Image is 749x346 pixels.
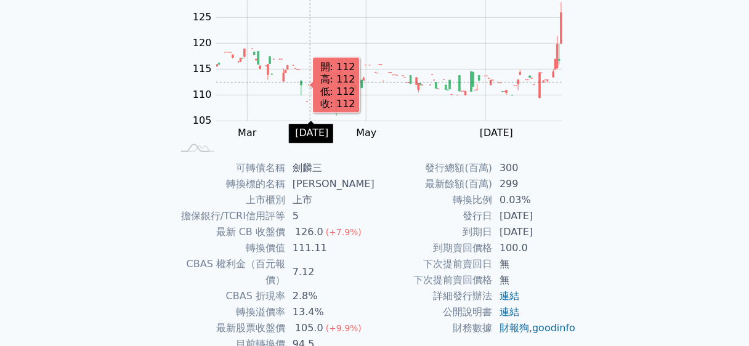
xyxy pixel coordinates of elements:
tspan: 120 [193,37,212,49]
a: 連結 [500,290,519,302]
td: 劍麟三 [285,160,374,176]
tspan: [DATE] [480,127,513,139]
td: 最新餘額(百萬) [374,176,492,192]
td: 299 [492,176,577,192]
div: 126.0 [293,224,326,240]
td: 最新股票收盤價 [172,320,285,336]
td: 無 [492,256,577,272]
td: [PERSON_NAME] [285,176,374,192]
td: 可轉債名稱 [172,160,285,176]
td: 13.4% [285,304,374,320]
tspan: 115 [193,63,212,74]
td: [DATE] [492,224,577,240]
td: 到期日 [374,224,492,240]
td: 發行總額(百萬) [374,160,492,176]
td: 轉換比例 [374,192,492,208]
td: CBAS 權利金（百元報價） [172,256,285,288]
td: 上市櫃別 [172,192,285,208]
td: 最新 CB 收盤價 [172,224,285,240]
a: goodinfo [532,322,575,334]
td: 轉換價值 [172,240,285,256]
tspan: 110 [193,89,212,100]
a: 連結 [500,306,519,318]
td: 0.03% [492,192,577,208]
span: (+9.9%) [326,323,362,333]
td: 擔保銀行/TCRI信用評等 [172,208,285,224]
td: 下次提前賣回價格 [374,272,492,288]
tspan: May [357,127,377,139]
td: 無 [492,272,577,288]
td: 到期賣回價格 [374,240,492,256]
td: 發行日 [374,208,492,224]
td: 轉換溢價率 [172,304,285,320]
td: 111.11 [285,240,374,256]
a: 財報狗 [500,322,529,334]
tspan: 105 [193,115,212,126]
div: 105.0 [293,320,326,336]
td: 下次提前賣回日 [374,256,492,272]
td: 轉換標的名稱 [172,176,285,192]
td: 100.0 [492,240,577,256]
td: 詳細發行辦法 [374,288,492,304]
td: 7.12 [285,256,374,288]
td: 5 [285,208,374,224]
td: 300 [492,160,577,176]
td: [DATE] [492,208,577,224]
tspan: 125 [193,11,212,23]
td: 公開說明書 [374,304,492,320]
td: 2.8% [285,288,374,304]
td: , [492,320,577,336]
td: 上市 [285,192,374,208]
span: (+7.9%) [326,227,362,237]
td: 財務數據 [374,320,492,336]
td: CBAS 折現率 [172,288,285,304]
tspan: Mar [238,127,257,139]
